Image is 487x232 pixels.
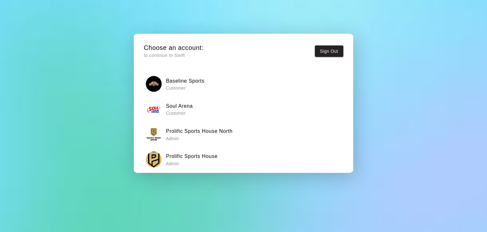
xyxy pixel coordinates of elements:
p: to continue to Swift [144,52,204,59]
button: Baseline SportsBaseline Sports Customer [144,74,343,94]
img: Soul Arena [146,101,162,117]
p: Customer [166,110,193,116]
img: Prolific Sports House [146,152,162,167]
p: Customer [166,85,205,91]
p: Admin [166,160,218,167]
img: Baseline Sports [146,76,162,92]
img: Prolific Sports House North [146,126,162,142]
button: Sign Out [315,45,343,57]
button: Prolific Sports House NorthProlific Sports House North Admin [144,124,343,144]
h5: Choose an account: [144,44,204,52]
button: Prolific Sports HouseProlific Sports House Admin [144,150,343,170]
h6: Prolific Sports House North [166,127,232,135]
h6: Soul Arena [166,102,193,110]
p: Admin [166,135,232,142]
button: Soul ArenaSoul Arena Customer [144,99,343,119]
h6: Baseline Sports [166,77,205,85]
h6: Prolific Sports House [166,152,218,160]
